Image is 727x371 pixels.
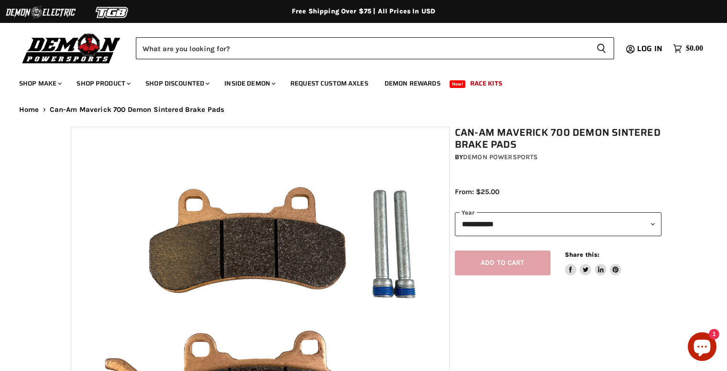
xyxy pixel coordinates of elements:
select: year [455,212,661,236]
button: Search [589,37,614,59]
a: Shop Product [69,74,136,93]
a: Shop Make [12,74,67,93]
a: Race Kits [463,74,509,93]
span: Share this: [565,251,599,258]
a: Request Custom Axles [283,74,375,93]
input: Search [136,37,589,59]
a: Demon Rewards [377,74,448,93]
a: Log in [633,44,668,53]
span: $0.00 [686,44,703,53]
img: TGB Logo 2 [77,3,148,22]
span: Can-Am Maverick 700 Demon Sintered Brake Pads [50,106,225,114]
span: From: $25.00 [455,187,499,196]
a: Shop Discounted [138,74,215,93]
div: by [455,152,661,163]
a: $0.00 [668,42,708,55]
span: Log in [637,43,662,55]
inbox-online-store-chat: Shopify online store chat [685,332,719,363]
aside: Share this: [565,251,622,276]
a: Demon Powersports [463,153,538,161]
span: New! [450,80,466,88]
form: Product [136,37,614,59]
a: Inside Demon [217,74,281,93]
ul: Main menu [12,70,701,93]
h1: Can-Am Maverick 700 Demon Sintered Brake Pads [455,127,661,151]
a: Home [19,106,39,114]
img: Demon Electric Logo 2 [5,3,77,22]
img: Demon Powersports [19,31,124,65]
